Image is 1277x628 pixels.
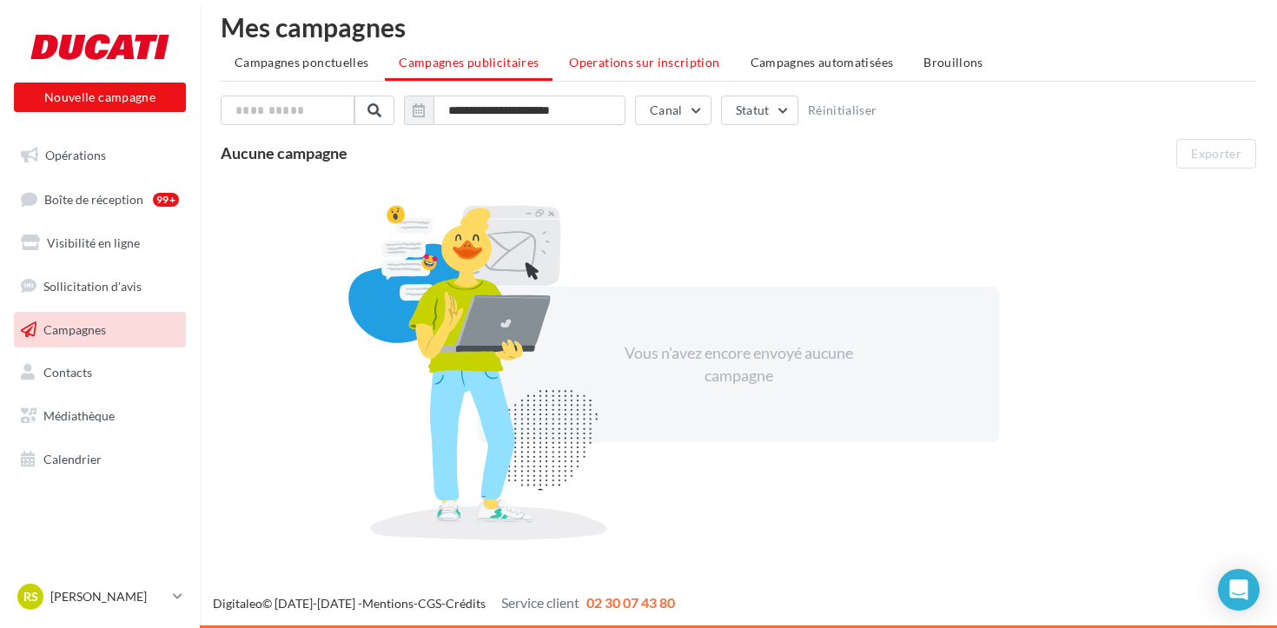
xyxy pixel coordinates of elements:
a: Visibilité en ligne [10,225,189,261]
a: Contacts [10,354,189,391]
a: Digitaleo [213,596,262,611]
span: Médiathèque [43,408,115,423]
span: Operations sur inscription [569,55,719,69]
div: Mes campagnes [221,14,1256,40]
span: Sollicitation d'avis [43,279,142,294]
span: Contacts [43,365,92,380]
div: Open Intercom Messenger [1218,569,1260,611]
a: Boîte de réception99+ [10,181,189,218]
a: Calendrier [10,441,189,478]
button: Canal [635,96,711,125]
span: 02 30 07 43 80 [586,594,675,611]
button: Statut [721,96,798,125]
a: Crédits [446,596,486,611]
a: Campagnes [10,312,189,348]
a: Mentions [362,596,414,611]
span: Opérations [45,148,106,162]
span: Calendrier [43,452,102,466]
span: Aucune campagne [221,143,347,162]
a: RS [PERSON_NAME] [14,580,186,613]
span: Service client [501,594,579,611]
span: Campagnes ponctuelles [235,55,368,69]
div: Vous n'avez encore envoyé aucune campagne [589,342,888,387]
a: Opérations [10,137,189,174]
button: Nouvelle campagne [14,83,186,112]
span: Brouillons [923,55,983,69]
span: Boîte de réception [44,191,143,206]
a: CGS [418,596,441,611]
span: © [DATE]-[DATE] - - - [213,596,675,611]
button: Exporter [1176,139,1256,169]
span: Campagnes automatisées [751,55,894,69]
a: Médiathèque [10,398,189,434]
button: Réinitialiser [808,103,877,117]
div: 99+ [153,193,179,207]
span: Visibilité en ligne [47,235,140,250]
a: Sollicitation d'avis [10,268,189,305]
span: Campagnes [43,321,106,336]
span: RS [23,588,38,605]
p: [PERSON_NAME] [50,588,166,605]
